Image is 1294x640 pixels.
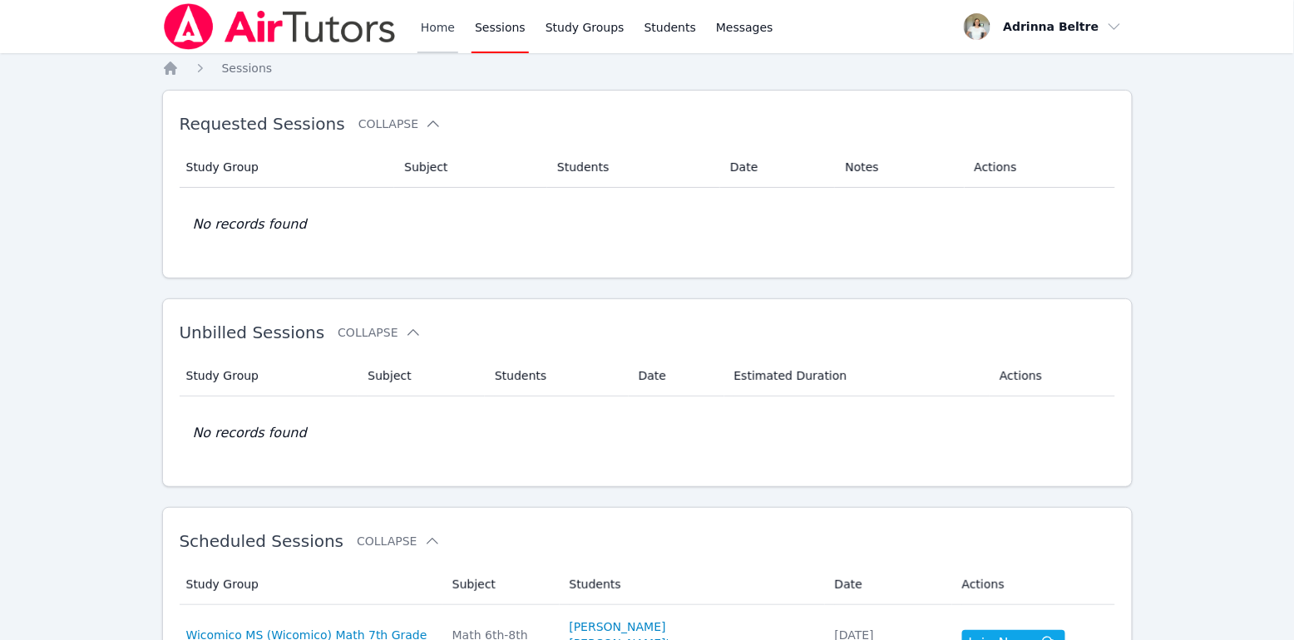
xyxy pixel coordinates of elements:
th: Date [629,356,724,396]
th: Subject [358,356,485,396]
th: Date [825,564,952,605]
nav: Breadcrumb [162,60,1133,76]
th: Study Group [180,564,442,605]
span: Scheduled Sessions [180,531,344,551]
img: Air Tutors [162,3,398,50]
a: Sessions [222,60,273,76]
span: Requested Sessions [180,114,345,134]
button: Collapse [357,533,440,549]
span: Messages [716,19,773,36]
td: No records found [180,188,1115,261]
th: Study Group [180,356,358,396]
th: Subject [394,147,547,188]
th: Actions [952,564,1115,605]
th: Date [720,147,835,188]
th: Study Group [180,147,395,188]
th: Subject [442,564,560,605]
span: Unbilled Sessions [180,322,325,342]
th: Students [560,564,825,605]
button: Collapse [358,116,442,132]
a: [PERSON_NAME] [570,618,666,635]
th: Students [485,356,629,396]
th: Students [547,147,720,188]
th: Actions [965,147,1115,188]
button: Collapse [338,324,421,341]
th: Actions [990,356,1114,396]
span: Sessions [222,62,273,75]
td: No records found [180,396,1115,470]
th: Estimated Duration [724,356,990,396]
th: Notes [835,147,964,188]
